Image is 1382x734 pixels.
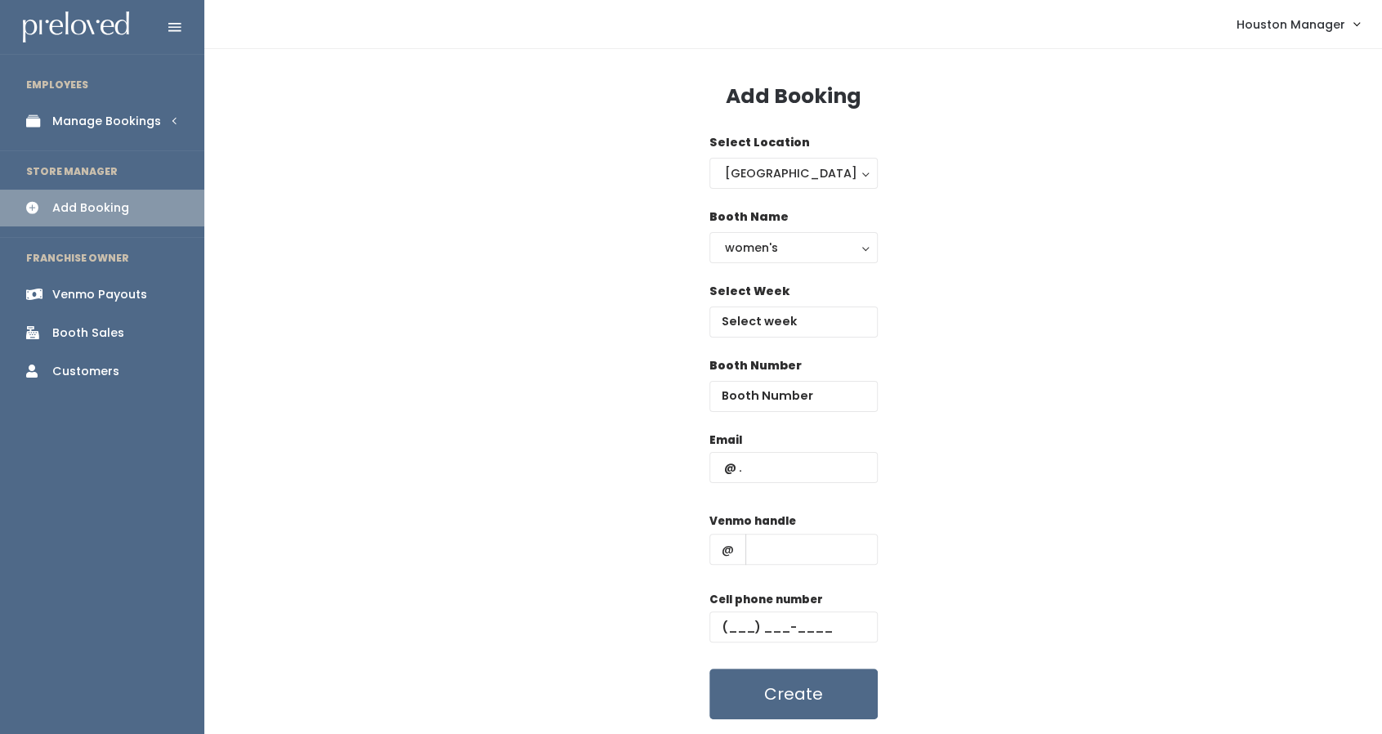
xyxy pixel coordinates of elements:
[709,513,796,530] label: Venmo handle
[709,208,789,226] label: Booth Name
[23,11,129,43] img: preloved logo
[709,452,878,483] input: @ .
[709,283,789,300] label: Select Week
[709,669,878,719] button: Create
[52,199,129,217] div: Add Booking
[52,324,124,342] div: Booth Sales
[709,158,878,189] button: [GEOGRAPHIC_DATA]
[726,85,861,108] h3: Add Booking
[709,134,810,151] label: Select Location
[52,113,161,130] div: Manage Bookings
[1237,16,1345,34] span: Houston Manager
[1220,7,1375,42] a: Houston Manager
[709,357,802,374] label: Booth Number
[709,432,742,449] label: Email
[709,381,878,412] input: Booth Number
[725,239,862,257] div: women's
[709,592,823,608] label: Cell phone number
[709,307,878,338] input: Select week
[709,534,746,565] span: @
[52,286,147,303] div: Venmo Payouts
[725,164,862,182] div: [GEOGRAPHIC_DATA]
[709,611,878,642] input: (___) ___-____
[709,232,878,263] button: women's
[52,363,119,380] div: Customers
